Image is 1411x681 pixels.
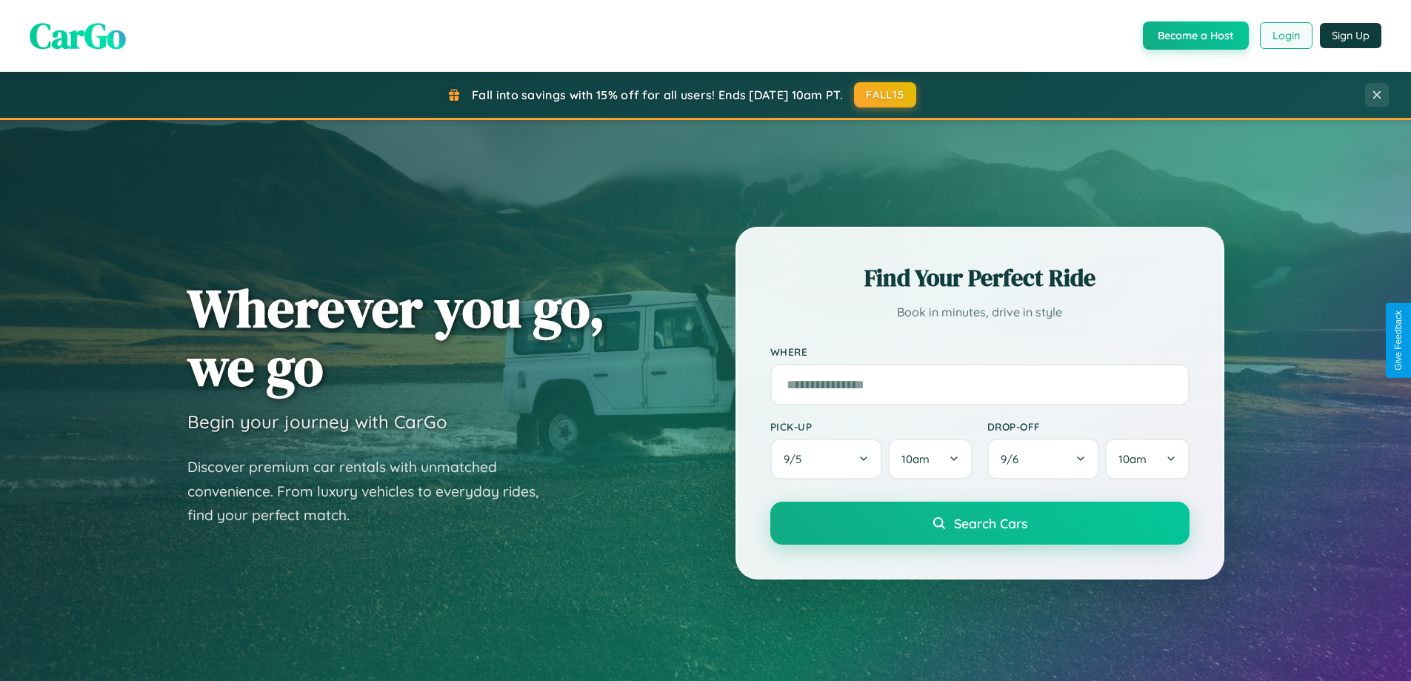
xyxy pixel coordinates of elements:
[770,420,973,433] label: Pick-up
[30,11,126,60] span: CarGo
[770,345,1190,358] label: Where
[187,279,605,396] h1: Wherever you go, we go
[770,439,883,479] button: 9/5
[987,420,1190,433] label: Drop-off
[187,411,447,433] h3: Begin your journey with CarGo
[770,302,1190,323] p: Book in minutes, drive in style
[770,502,1190,545] button: Search Cars
[987,439,1100,479] button: 9/6
[1320,23,1381,48] button: Sign Up
[1105,439,1189,479] button: 10am
[187,455,558,528] p: Discover premium car rentals with unmatched convenience. From luxury vehicles to everyday rides, ...
[1143,21,1249,50] button: Become a Host
[901,452,930,466] span: 10am
[784,452,809,466] span: 9 / 5
[472,87,843,102] span: Fall into savings with 15% off for all users! Ends [DATE] 10am PT.
[888,439,972,479] button: 10am
[1118,452,1147,466] span: 10am
[1260,22,1312,49] button: Login
[770,262,1190,294] h2: Find Your Perfect Ride
[854,82,916,107] button: FALL15
[954,515,1027,531] span: Search Cars
[1393,310,1404,371] div: Give Feedback
[1001,452,1026,466] span: 9 / 6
